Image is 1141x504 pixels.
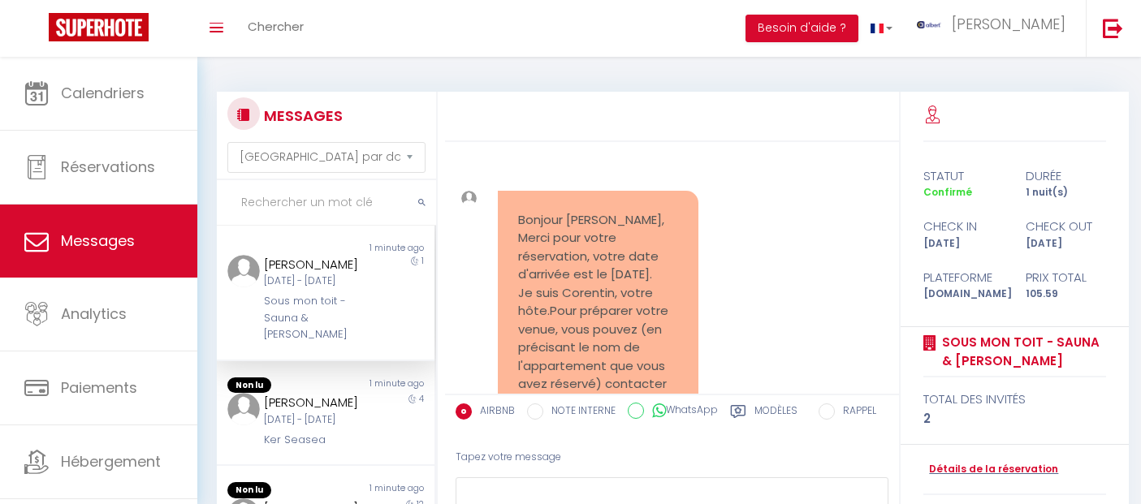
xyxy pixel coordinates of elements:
[421,255,424,267] span: 1
[260,97,343,134] h3: MESSAGES
[923,409,1106,429] div: 2
[326,482,434,498] div: 1 minute ago
[264,393,370,412] div: [PERSON_NAME]
[217,180,436,226] input: Rechercher un mot clé
[1015,236,1117,252] div: [DATE]
[227,393,260,425] img: ...
[61,83,145,103] span: Calendriers
[913,217,1014,236] div: check in
[456,437,888,477] div: Tapez votre message
[264,432,370,448] div: Ker Seasea
[61,451,161,472] span: Hébergement
[913,166,1014,186] div: statut
[1015,185,1117,200] div: 1 nuit(s)
[227,482,271,498] span: Non lu
[326,242,434,255] div: 1 minute ago
[461,191,477,206] img: ...
[923,462,1058,477] a: Détails de la réservation
[264,255,370,274] div: [PERSON_NAME]
[543,403,616,421] label: NOTE INTERNE
[1015,286,1117,302] div: 105.59
[264,412,370,428] div: [DATE] - [DATE]
[419,393,424,405] span: 4
[1103,18,1123,38] img: logout
[61,377,137,398] span: Paiements
[917,21,941,28] img: ...
[952,14,1065,34] span: [PERSON_NAME]
[49,13,149,41] img: Super Booking
[923,185,972,199] span: Confirmé
[1015,166,1117,186] div: durée
[746,15,858,42] button: Besoin d'aide ?
[264,293,370,342] div: Sous mon toit - Sauna & [PERSON_NAME]
[227,377,271,394] span: Non lu
[754,403,797,424] label: Modèles
[1015,217,1117,236] div: check out
[264,274,370,289] div: [DATE] - [DATE]
[227,255,260,287] img: ...
[472,403,515,421] label: AIRBNB
[835,403,876,421] label: RAPPEL
[913,236,1014,252] div: [DATE]
[61,304,127,324] span: Analytics
[923,390,1106,409] div: total des invités
[644,403,718,420] label: WhatsApp
[1015,268,1117,287] div: Prix total
[913,286,1014,302] div: [DOMAIN_NAME]
[326,377,434,394] div: 1 minute ago
[61,157,155,177] span: Réservations
[936,333,1106,371] a: Sous mon toit - Sauna & [PERSON_NAME]
[248,18,304,35] span: Chercher
[61,230,135,251] span: Messages
[913,268,1014,287] div: Plateforme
